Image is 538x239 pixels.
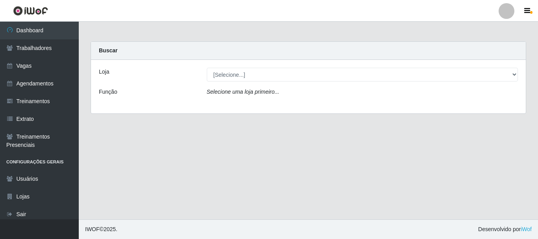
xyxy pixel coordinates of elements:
label: Função [99,88,117,96]
span: © 2025 . [85,225,117,233]
strong: Buscar [99,47,117,54]
label: Loja [99,68,109,76]
span: Desenvolvido por [478,225,532,233]
span: IWOF [85,226,100,232]
a: iWof [521,226,532,232]
img: CoreUI Logo [13,6,48,16]
i: Selecione uma loja primeiro... [207,89,279,95]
